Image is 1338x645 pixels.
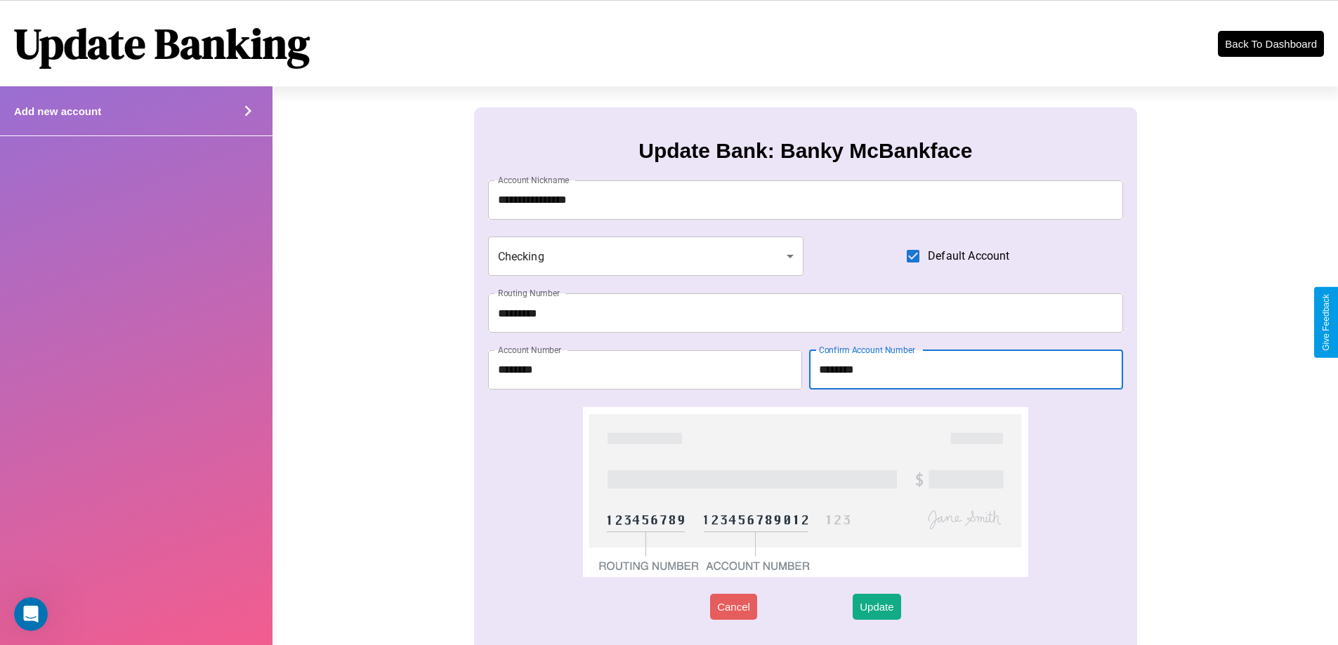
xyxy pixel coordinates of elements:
img: check [583,407,1028,577]
div: Give Feedback [1321,294,1331,351]
h4: Add new account [14,105,101,117]
label: Account Number [498,344,561,356]
h3: Update Bank: Banky McBankface [638,139,972,163]
label: Confirm Account Number [819,344,915,356]
button: Cancel [710,594,757,620]
label: Account Nickname [498,174,570,186]
iframe: Intercom live chat [14,597,48,631]
span: Default Account [928,248,1009,265]
button: Back To Dashboard [1218,31,1324,57]
h1: Update Banking [14,15,310,72]
label: Routing Number [498,287,560,299]
button: Update [853,594,900,620]
div: Checking [488,237,804,276]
